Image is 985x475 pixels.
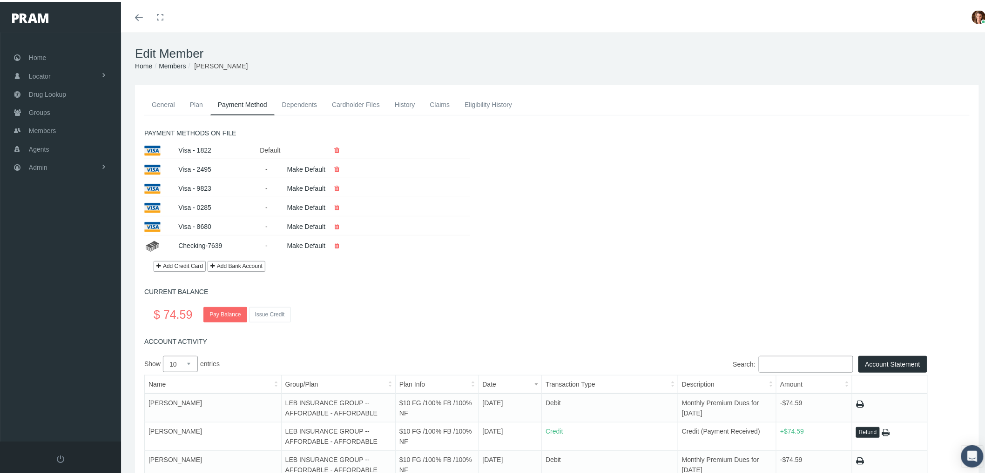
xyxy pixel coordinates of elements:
span: Monthly Premium Dues for [DATE] [682,454,759,472]
span: Admin [29,157,47,174]
span: [PERSON_NAME] [194,60,248,68]
span: Locator [29,66,51,83]
a: Make Default [287,164,325,171]
th: Transaction Type: activate to sort column ascending [542,373,678,392]
span: Home [29,47,46,65]
a: Print [882,426,890,435]
img: card_bank.png [144,237,161,252]
a: Visa - 2495 [178,164,211,171]
div: - [253,217,280,233]
span: -$74.59 [780,397,802,405]
a: Visa - 9823 [178,183,211,190]
span: Monthly Premium Dues for [DATE] [682,397,759,415]
span: Debit [546,454,561,462]
th: Group/Plan: activate to sort column ascending [281,373,395,392]
span: [DATE] [483,397,503,405]
a: Payment Method [210,93,275,114]
span: Groups [29,102,50,120]
button: Refund [856,425,880,436]
h5: PAYMENT METHODS ON FILE [144,127,970,135]
h5: CURRENT BALANCE [144,286,970,294]
h1: Edit Member [135,45,979,59]
a: Delete [327,240,346,248]
span: [PERSON_NAME] [148,397,202,405]
th: Description: activate to sort column ascending [678,373,776,392]
span: $10 FG /100% FB /100% NF [399,397,472,415]
a: Print [856,398,864,407]
label: Show entries [144,354,536,370]
a: Delete [327,164,346,171]
span: $ 74.59 [154,306,192,319]
span: Credit [546,426,563,433]
span: Agents [29,139,49,156]
a: Members [159,60,186,68]
h5: ACCOUNT ACTIVITY [144,336,970,344]
img: visa.png [144,201,161,211]
button: Issue Credit [249,305,291,321]
span: Drug Lookup [29,84,66,101]
img: visa.png [144,144,161,154]
a: Make Default [287,221,325,228]
th: Date: activate to sort column ascending [479,373,542,392]
span: [PERSON_NAME] [148,454,202,462]
a: Make Default [287,183,325,190]
span: [DATE] [483,454,503,462]
a: Delete [327,221,346,228]
span: -$74.59 [780,454,802,462]
button: Account Statement [858,354,927,371]
span: LEB INSURANCE GROUP -- AFFORDABLE - AFFORDABLE [285,397,378,415]
button: Add Bank Account [208,259,265,270]
div: Open Intercom Messenger [961,443,984,466]
span: [DATE] [483,426,503,433]
span: Members [29,120,56,138]
a: Plan [182,93,210,113]
input: Search: [759,354,853,371]
span: LEB INSURANCE GROUP -- AFFORDABLE - AFFORDABLE [285,454,378,472]
a: Make Default [287,202,325,209]
span: Credit (Payment Received) [682,426,760,433]
a: Pay Balance [203,305,247,321]
img: visa.png [144,220,161,230]
a: Dependents [275,93,325,113]
span: $10 FG /100% FB /100% NF [399,454,472,472]
a: Add Credit Card [154,259,206,270]
a: Delete [327,202,346,209]
div: - [253,198,280,214]
a: Visa - 1822 [178,145,211,152]
a: Print [856,455,864,464]
div: Default [253,140,280,157]
th: Plan Info: activate to sort column ascending [396,373,479,392]
a: Delete [327,183,346,190]
a: Make Default [287,240,325,248]
span: Debit [546,397,561,405]
div: - [253,179,280,195]
span: LEB INSURANCE GROUP -- AFFORDABLE - AFFORDABLE [285,426,378,443]
div: - [253,160,280,176]
span: [PERSON_NAME] [148,426,202,433]
a: Eligibility History [457,93,519,113]
a: Claims [422,93,457,113]
a: Cardholder Files [324,93,387,113]
span: $10 FG /100% FB /100% NF [399,426,472,443]
th: Name: activate to sort column ascending [145,373,282,392]
img: visa.png [144,182,161,192]
select: Showentries [163,354,198,370]
a: General [144,93,182,113]
a: Visa - 0285 [178,202,211,209]
a: Checking-7639 [178,240,222,248]
img: visa.png [144,163,161,173]
th: Amount: activate to sort column ascending [776,373,852,392]
img: PRAM_20_x_78.png [12,12,48,21]
div: - [253,236,280,252]
a: History [387,93,423,113]
a: Home [135,60,152,68]
label: Search: [536,354,853,371]
a: Visa - 8680 [178,221,211,228]
span: +$74.59 [780,426,804,433]
a: Delete [327,145,346,152]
